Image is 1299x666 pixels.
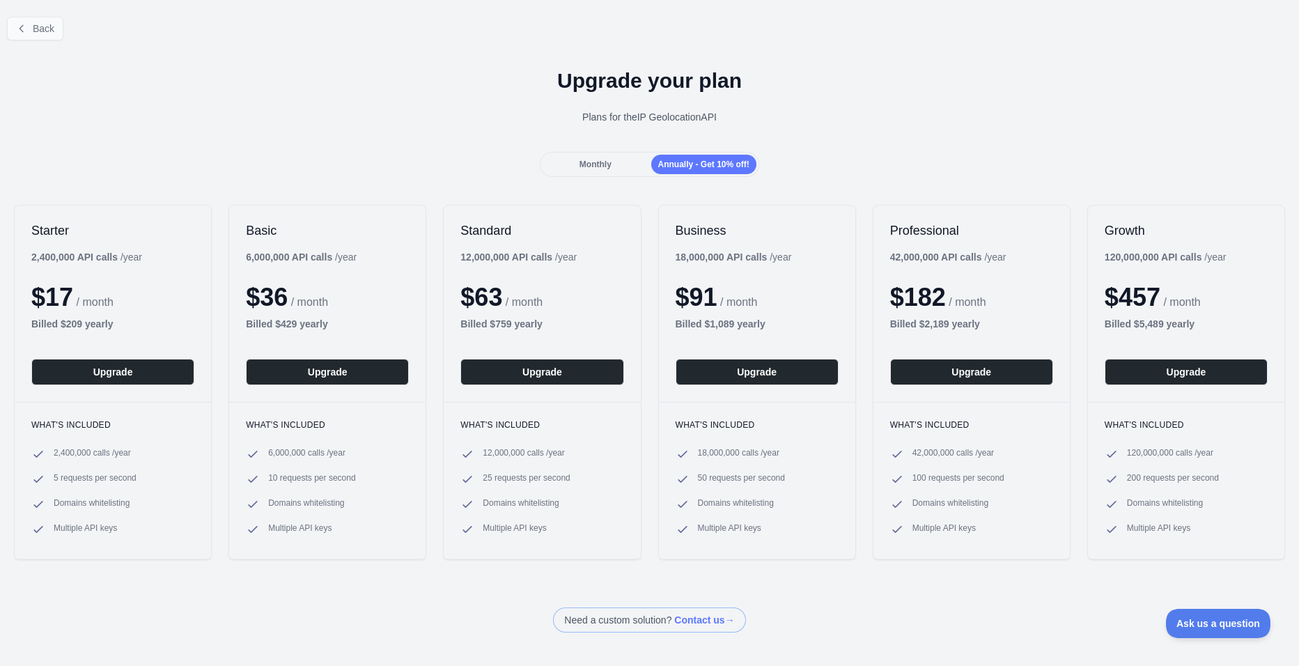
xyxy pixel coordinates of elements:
[460,283,502,311] span: $ 63
[460,222,623,239] h2: Standard
[676,250,792,264] div: / year
[1166,609,1271,638] iframe: Toggle Customer Support
[676,222,839,239] h2: Business
[890,283,946,311] span: $ 182
[890,222,1053,239] h2: Professional
[890,251,982,263] b: 42,000,000 API calls
[460,251,552,263] b: 12,000,000 API calls
[676,283,717,311] span: $ 91
[460,250,577,264] div: / year
[676,251,768,263] b: 18,000,000 API calls
[890,250,1006,264] div: / year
